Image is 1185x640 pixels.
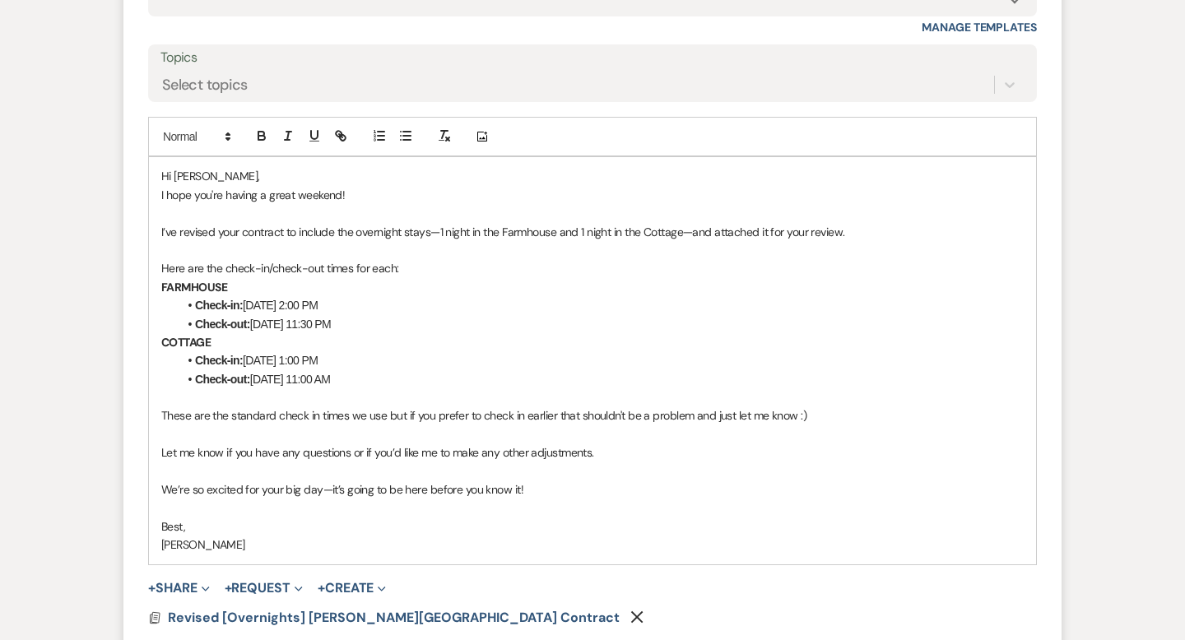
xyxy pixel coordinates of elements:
[161,167,1024,185] p: Hi [PERSON_NAME],
[195,354,243,367] strong: Check-in:
[148,582,210,595] button: Share
[178,315,1024,333] li: [DATE] 11:30 PM
[318,582,386,595] button: Create
[161,536,1024,554] p: [PERSON_NAME]
[161,280,227,294] strong: FARMHOUSE
[178,370,1024,388] li: [DATE] 11:00 AM
[168,609,620,626] span: Revised [Overnights] [PERSON_NAME][GEOGRAPHIC_DATA] Contract
[161,480,1024,499] p: We’re so excited for your big day—it’s going to be here before you know it!
[195,373,250,386] strong: Check-out:
[161,517,1024,536] p: Best,
[225,582,232,595] span: +
[161,186,1024,204] p: I hope you're having a great weekend!
[161,259,1024,277] p: Here are the check-in/check-out times for each:
[318,582,325,595] span: +
[148,582,156,595] span: +
[168,608,624,628] button: Revised [Overnights] [PERSON_NAME][GEOGRAPHIC_DATA] Contract
[161,223,1024,241] p: I’ve revised your contract to include the overnight stays—1 night in the Farmhouse and 1 night in...
[161,335,211,350] strong: COTTAGE
[178,296,1024,314] li: [DATE] 2:00 PM
[225,582,303,595] button: Request
[162,74,248,96] div: Select topics
[195,299,243,312] strong: Check-in:
[178,351,1024,369] li: [DATE] 1:00 PM
[195,318,250,331] strong: Check-out:
[161,443,1024,461] p: Let me know if you have any questions or if you’d like me to make any other adjustments.
[161,406,1024,424] p: These are the standard check in times we use but if you prefer to check in earlier that shouldn't...
[922,20,1037,35] a: Manage Templates
[160,46,1025,70] label: Topics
